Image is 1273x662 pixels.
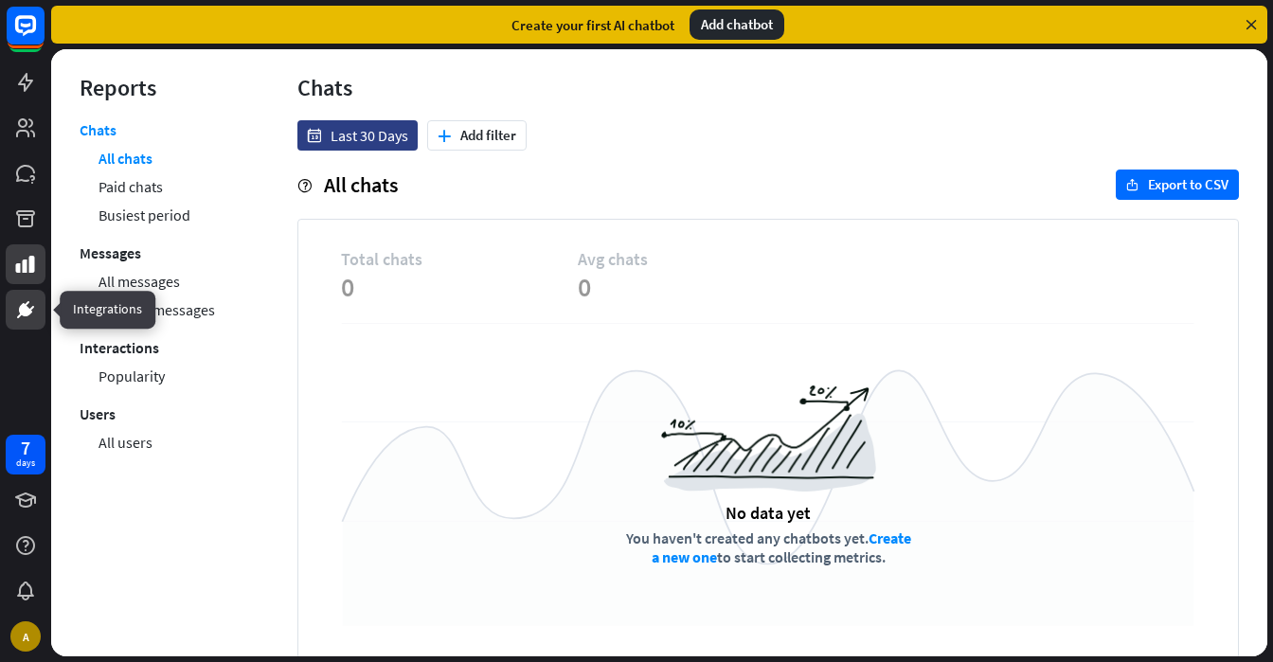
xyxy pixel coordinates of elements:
a: Interactions [80,333,159,362]
div: Reports [80,73,241,102]
a: Messages [80,239,141,267]
a: Busiest period [99,201,190,229]
i: plus [438,130,451,142]
span: 0 [341,270,578,304]
i: help [297,179,312,193]
span: Last 30 Days [331,126,408,145]
div: No data yet [726,502,811,524]
a: Chats [80,120,117,144]
div: Chats [297,73,1239,102]
span: 0 [578,270,815,304]
span: Avg chats [578,248,815,270]
a: All users [99,428,152,456]
a: All messages [99,267,180,295]
div: You haven't created any chatbots yet. to start collecting metrics. [624,528,913,566]
button: Open LiveChat chat widget [15,8,72,64]
i: date [307,129,321,143]
i: export [1126,179,1139,191]
a: Popularity [99,362,165,390]
a: Average messages [99,295,215,324]
button: exportExport to CSV [1116,170,1239,200]
div: 7 [21,439,30,456]
a: Users [80,400,116,428]
span: All chats [324,171,398,198]
a: Paid chats [99,172,163,201]
a: 7 days [6,435,45,474]
div: days [16,456,35,470]
button: plusAdd filter [427,120,527,151]
span: Total chats [341,248,578,270]
img: a6954988516a0971c967.png [661,385,876,492]
a: Create a new one [652,528,911,566]
a: All chats [99,144,152,172]
div: A [10,621,41,652]
div: Add chatbot [690,9,784,40]
div: Create your first AI chatbot [511,16,674,34]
